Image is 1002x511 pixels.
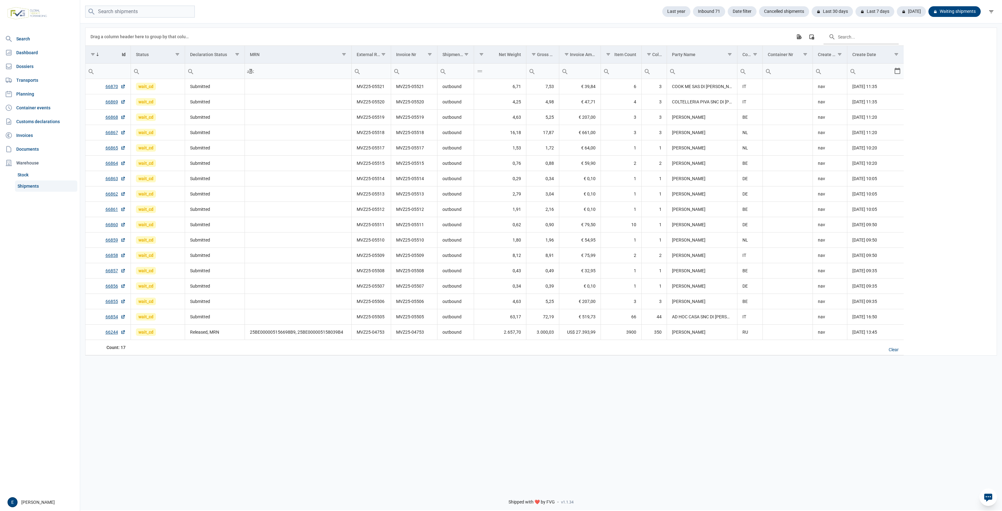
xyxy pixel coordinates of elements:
span: Show filter options for column 'Container Nr' [803,52,808,57]
td: BE [737,202,762,217]
td: Column Declaration Status [185,46,245,64]
td: 1 [601,202,641,217]
span: Show filter options for column 'Invoice Nr' [427,52,432,57]
td: Filter cell [601,64,641,79]
td: MVZ25-05509 [351,248,391,263]
a: Customs declarations [3,115,77,128]
div: Search box [85,64,97,79]
td: COLTELLERIA PIVA SNC DI [PERSON_NAME] & C. [667,94,737,110]
td: 4,63 [474,294,526,309]
td: 1,72 [526,140,559,156]
td: MVZ25-05515 [351,156,391,171]
span: Show filter options for column 'Shipment Kind' [464,52,469,57]
div: filter [986,6,997,17]
td: 0,62 [474,217,526,232]
td: 1,91 [474,202,526,217]
span: Show filter options for column 'Id' [90,52,95,57]
td: outbound [437,186,474,202]
td: 7,53 [526,79,559,94]
td: MVZ25-05506 [391,294,437,309]
td: BE [737,263,762,279]
td: outbound [437,232,474,248]
td: outbound [437,125,474,140]
td: Column Shipment Kind [437,46,474,64]
td: outbound [437,110,474,125]
a: 66855 [106,298,126,305]
input: Filter cell [352,64,391,79]
input: Search in the data grid [824,29,899,44]
input: Filter cell [737,64,762,79]
td: Submitted [185,232,245,248]
td: 10 [601,217,641,232]
td: IT [737,248,762,263]
span: Show filter options for column 'Status' [175,52,180,57]
td: MVZ25-05505 [391,309,437,325]
div: Search box [391,64,402,79]
td: 4,63 [474,110,526,125]
td: Submitted [185,125,245,140]
td: 0,29 [474,171,526,186]
td: Column Invoice Nr [391,46,437,64]
td: nav [813,156,847,171]
td: Submitted [185,110,245,125]
td: nav [813,110,847,125]
td: [PERSON_NAME] [667,110,737,125]
td: 1 [601,186,641,202]
div: Data grid toolbar [90,28,899,45]
td: nav [813,217,847,232]
td: MVZ25-05518 [391,125,437,140]
div: Search box [352,64,363,79]
td: Filter cell [85,64,131,79]
td: 0,76 [474,156,526,171]
td: Column Invoice Amount [559,46,601,64]
div: Search box [474,64,485,79]
td: 17,87 [526,125,559,140]
a: 66869 [106,99,126,105]
a: Transports [3,74,77,86]
td: BE [737,294,762,309]
div: Export all data to Excel [793,31,804,42]
td: 1 [601,279,641,294]
td: MVZ25-05520 [391,94,437,110]
div: Search box [437,64,449,79]
td: MVZ25-05519 [351,110,391,125]
td: 16,18 [474,125,526,140]
input: Filter cell [642,64,667,79]
td: DE [737,279,762,294]
td: Filter cell [245,64,351,79]
td: 1 [601,263,641,279]
span: Show filter options for column 'Gross Weight' [531,52,536,57]
a: 66870 [106,83,126,90]
td: 3 [601,110,641,125]
td: outbound [437,140,474,156]
td: MVZ25-05517 [391,140,437,156]
td: Filter cell [559,64,601,79]
td: Column Container Nr [762,46,813,64]
td: 72,19 [526,309,559,325]
td: Submitted [185,140,245,156]
img: FVG - Global freight forwarding [5,5,49,22]
a: 66861 [106,206,126,212]
input: Filter cell [437,64,474,79]
td: Filter cell [667,64,737,79]
span: Show filter options for column 'Declaration Status' [235,52,240,57]
td: [PERSON_NAME] [667,186,737,202]
td: MVZ25-05515 [391,156,437,171]
td: 2,79 [474,186,526,202]
td: [PERSON_NAME] [667,232,737,248]
td: 4,98 [526,94,559,110]
a: 66865 [106,145,126,151]
div: Drag a column header here to group by that column [90,32,191,42]
a: 66859 [106,237,126,243]
td: [PERSON_NAME] [667,171,737,186]
td: NL [737,232,762,248]
td: 1 [641,171,667,186]
td: Submitted [185,294,245,309]
td: MVZ25-05514 [391,171,437,186]
td: 3 [601,294,641,309]
td: [PERSON_NAME] [667,125,737,140]
td: outbound [437,309,474,325]
td: NL [737,125,762,140]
